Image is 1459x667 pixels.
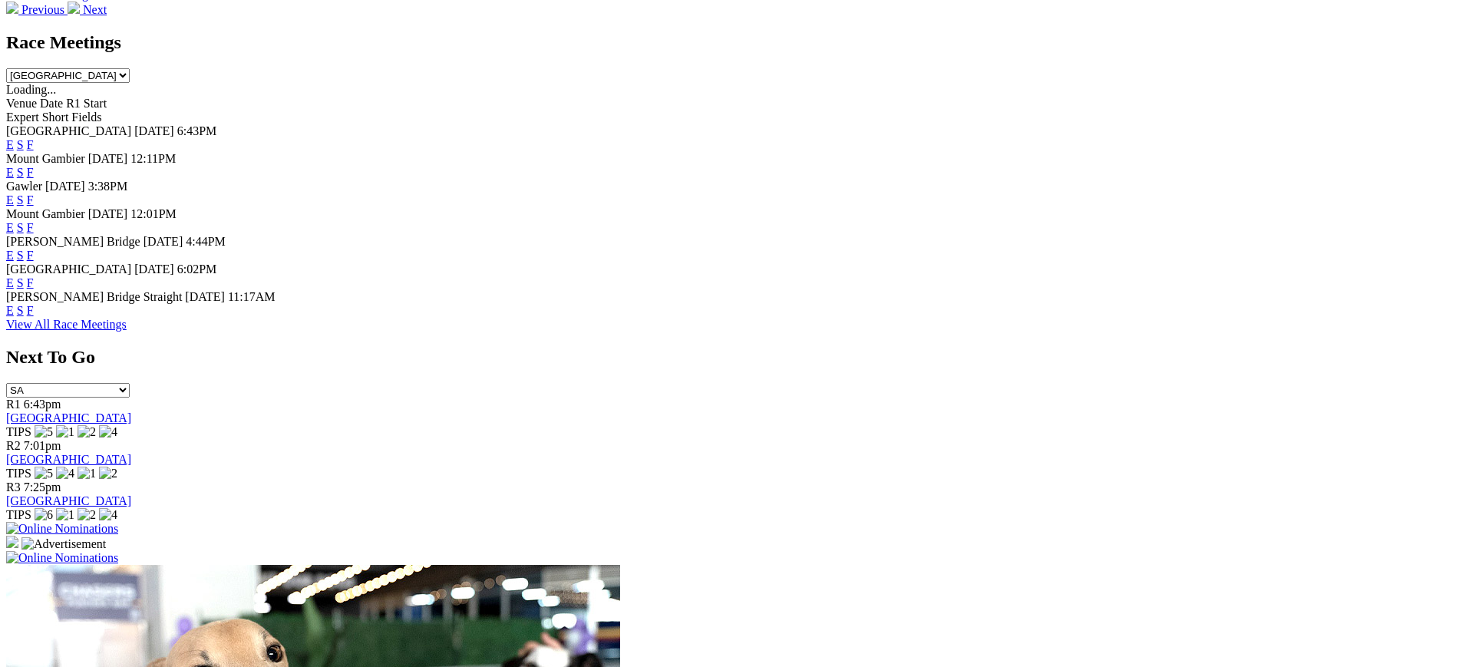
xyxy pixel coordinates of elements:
span: Fields [71,111,101,124]
a: S [17,276,24,289]
span: Loading... [6,83,56,96]
a: [GEOGRAPHIC_DATA] [6,453,131,466]
span: 4:44PM [186,235,226,248]
img: 2 [78,508,96,522]
span: Short [42,111,69,124]
a: S [17,138,24,151]
span: 6:43pm [24,398,61,411]
img: Advertisement [21,537,106,551]
img: 5 [35,467,53,480]
span: 7:01pm [24,439,61,452]
a: S [17,249,24,262]
a: F [27,249,34,262]
h2: Race Meetings [6,32,1453,53]
img: 6 [35,508,53,522]
a: E [6,166,14,179]
img: 4 [99,425,117,439]
a: E [6,193,14,206]
a: F [27,221,34,234]
img: chevron-right-pager-white.svg [68,2,80,14]
span: Mount Gambier [6,207,85,220]
a: E [6,276,14,289]
span: [PERSON_NAME] Bridge Straight [6,290,182,303]
span: [DATE] [134,124,174,137]
a: F [27,193,34,206]
a: F [27,276,34,289]
a: F [27,166,34,179]
img: Online Nominations [6,522,118,536]
img: 15187_Greyhounds_GreysPlayCentral_Resize_SA_WebsiteBanner_300x115_2025.jpg [6,536,18,548]
img: chevron-left-pager-white.svg [6,2,18,14]
a: E [6,221,14,234]
span: R1 [6,398,21,411]
span: 12:01PM [130,207,177,220]
a: E [6,249,14,262]
a: Next [68,3,107,16]
span: R1 Start [66,97,107,110]
span: [DATE] [144,235,183,248]
span: [DATE] [88,207,128,220]
span: 6:43PM [177,124,217,137]
span: R3 [6,480,21,494]
span: Expert [6,111,39,124]
span: 6:02PM [177,263,217,276]
span: Mount Gambier [6,152,85,165]
span: 11:17AM [228,290,276,303]
img: 4 [99,508,117,522]
a: [GEOGRAPHIC_DATA] [6,494,131,507]
a: View All Race Meetings [6,318,127,331]
img: 2 [99,467,117,480]
a: E [6,304,14,317]
span: [GEOGRAPHIC_DATA] [6,124,131,137]
span: Previous [21,3,64,16]
a: S [17,221,24,234]
span: [GEOGRAPHIC_DATA] [6,263,131,276]
h2: Next To Go [6,347,1453,368]
span: [DATE] [88,152,128,165]
a: S [17,193,24,206]
span: 12:11PM [130,152,176,165]
span: Gawler [6,180,42,193]
span: [PERSON_NAME] Bridge [6,235,140,248]
img: 2 [78,425,96,439]
a: S [17,166,24,179]
span: Venue [6,97,37,110]
span: 3:38PM [88,180,128,193]
img: 4 [56,467,74,480]
img: 1 [56,508,74,522]
span: Date [40,97,63,110]
span: 7:25pm [24,480,61,494]
span: TIPS [6,425,31,438]
img: 1 [56,425,74,439]
a: F [27,138,34,151]
span: [DATE] [134,263,174,276]
a: S [17,304,24,317]
a: E [6,138,14,151]
img: 1 [78,467,96,480]
span: R2 [6,439,21,452]
a: F [27,304,34,317]
span: TIPS [6,467,31,480]
span: Next [83,3,107,16]
img: Online Nominations [6,551,118,565]
span: [DATE] [45,180,85,193]
span: TIPS [6,508,31,521]
img: 5 [35,425,53,439]
a: [GEOGRAPHIC_DATA] [6,411,131,424]
span: [DATE] [185,290,225,303]
a: Previous [6,3,68,16]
